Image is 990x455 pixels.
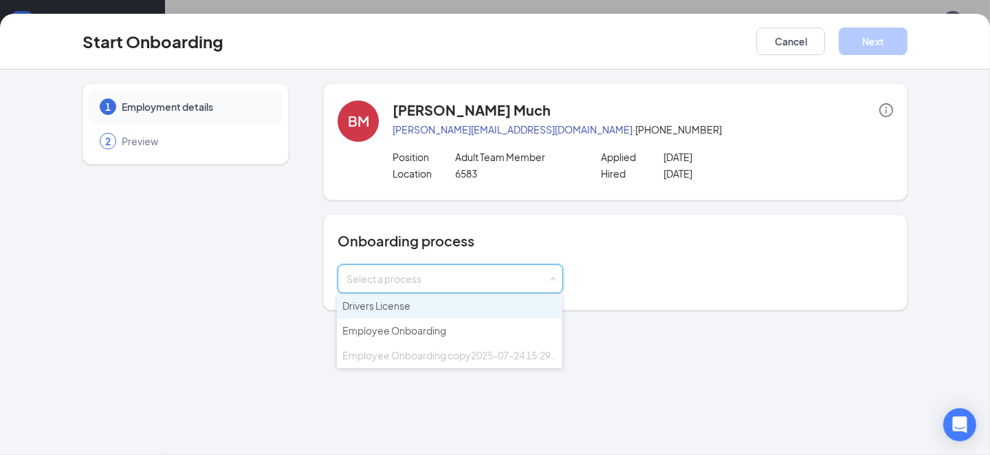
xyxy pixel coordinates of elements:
[943,408,976,441] div: Open Intercom Messenger
[342,349,615,361] span: Employee Onboarding copy2025-07-24 15:29:10 (not ready)
[663,167,789,180] p: [DATE]
[122,134,269,148] span: Preview
[393,100,551,120] h4: [PERSON_NAME] Much
[756,28,825,55] button: Cancel
[82,30,223,53] h3: Start Onboarding
[348,112,369,131] div: BM
[105,100,111,114] span: 1
[455,167,580,180] p: 6583
[393,150,455,164] p: Position
[393,123,893,136] p: · [PHONE_NUMBER]
[342,299,410,312] span: Drivers License
[839,28,907,55] button: Next
[601,150,663,164] p: Applied
[393,167,455,180] p: Location
[105,134,111,148] span: 2
[601,167,663,180] p: Hired
[455,150,580,164] p: Adult Team Member
[879,103,893,117] span: info-circle
[122,100,269,114] span: Employment details
[338,231,893,251] h4: Onboarding process
[393,123,632,136] a: [PERSON_NAME][EMAIL_ADDRESS][DOMAIN_NAME]
[342,324,446,337] span: Employee Onboarding
[663,150,789,164] p: [DATE]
